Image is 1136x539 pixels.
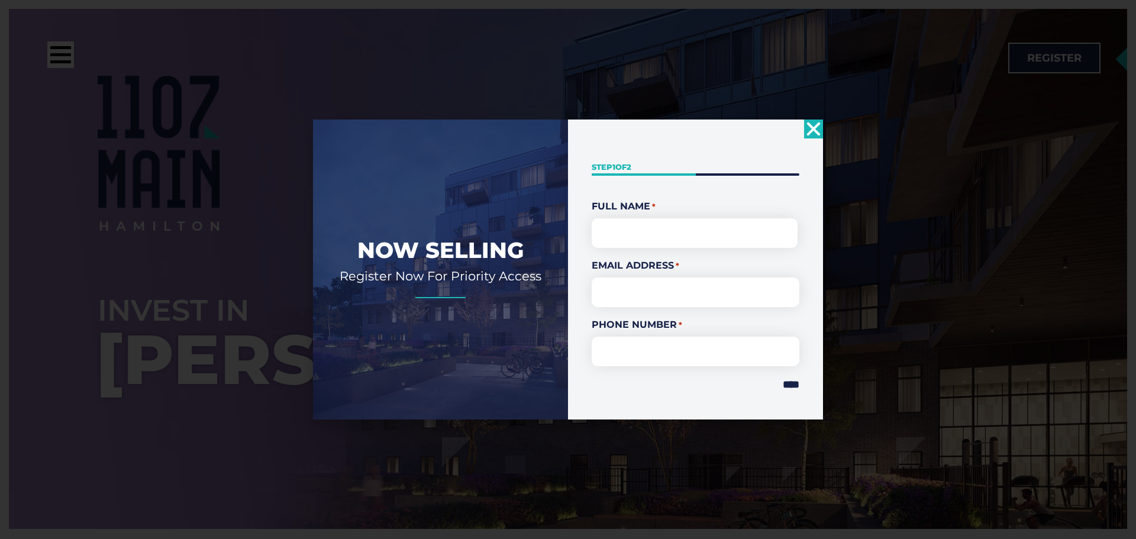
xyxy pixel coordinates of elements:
label: Email Address [592,259,799,273]
a: Close [804,120,823,138]
span: 2 [627,162,631,172]
span: 1 [612,162,615,172]
p: Step of [592,162,799,173]
h2: Register Now For Priority Access [331,268,550,284]
h2: Now Selling [331,236,550,264]
label: Phone Number [592,318,799,332]
legend: Full Name [592,199,799,214]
